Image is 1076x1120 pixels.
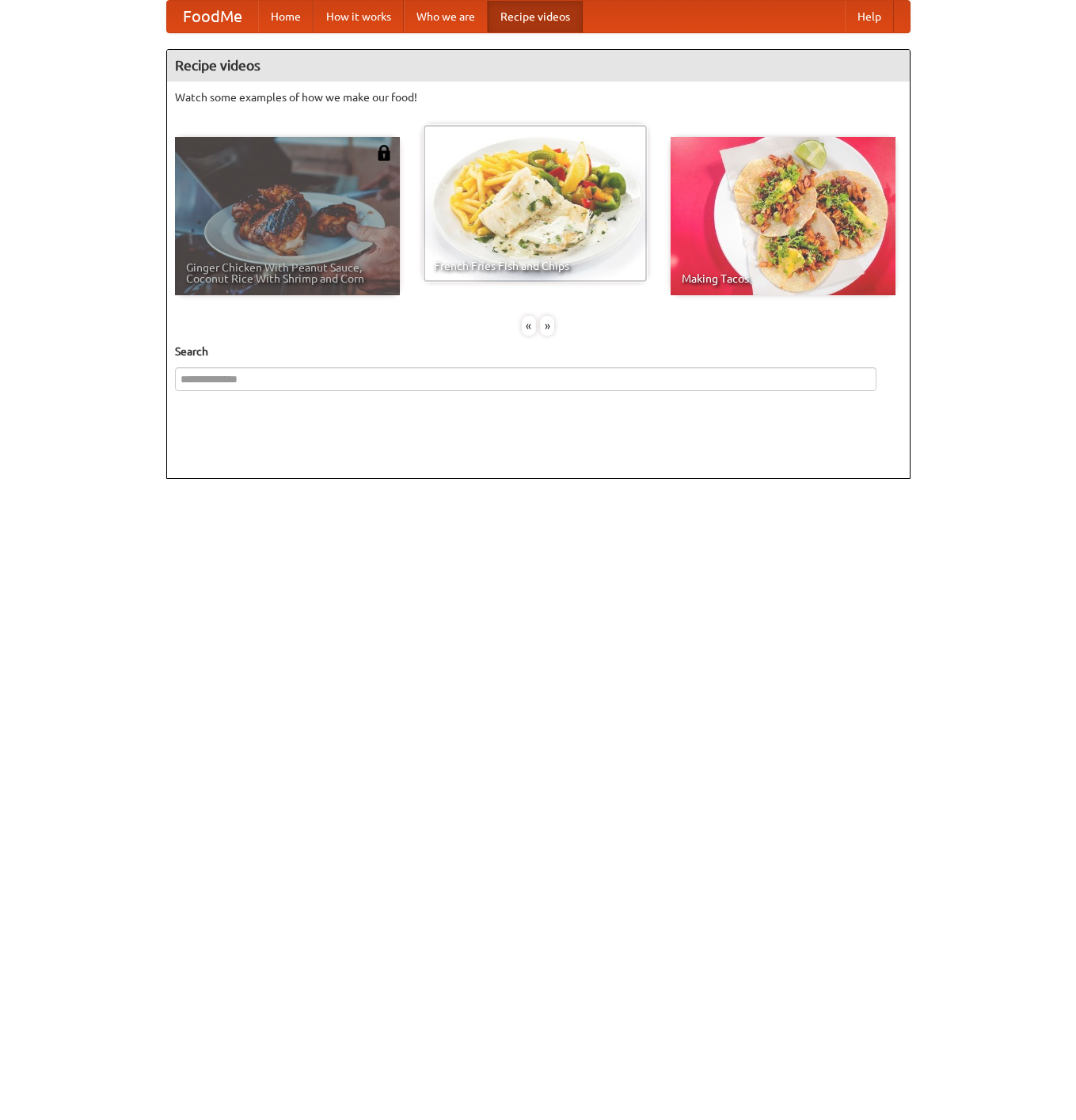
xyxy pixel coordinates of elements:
[423,124,648,283] a: French Fries Fish and Chips
[522,316,536,336] div: «
[845,1,894,32] a: Help
[404,1,488,32] a: Who we are
[167,50,910,82] h4: Recipe videos
[376,145,392,161] img: 483408.png
[540,316,554,336] div: »
[682,273,884,284] span: Making Tacos
[258,1,314,32] a: Home
[175,89,902,105] p: Watch some examples of how we make our food!
[175,344,902,359] h5: Search
[434,260,637,271] span: French Fries Fish and Chips
[671,137,895,295] a: Making Tacos
[314,1,404,32] a: How it works
[488,1,583,32] a: Recipe videos
[167,1,258,32] a: FoodMe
